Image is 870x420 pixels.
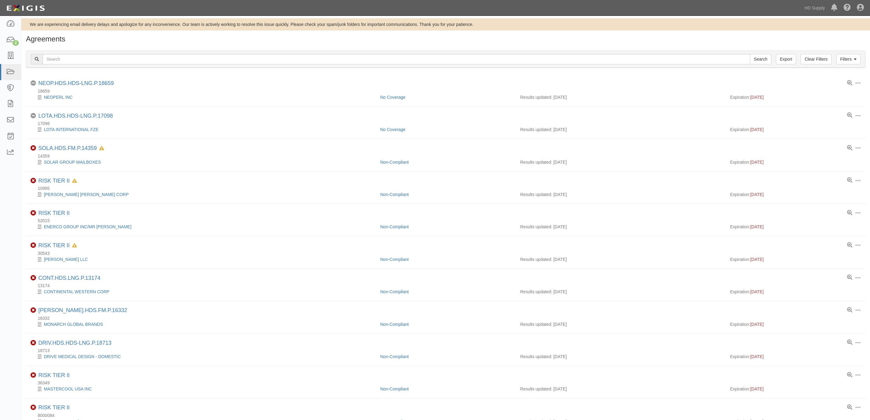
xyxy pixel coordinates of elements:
[30,283,865,289] div: 13174
[750,322,764,327] span: [DATE]
[44,354,121,359] a: DRIVE MEDICAL DESIGN - DOMESTIC
[730,159,861,165] div: Expiration:
[801,2,828,14] a: HD Supply
[30,88,865,94] div: 18659
[30,372,36,378] i: Non-Compliant
[30,308,36,313] i: Non-Compliant
[38,307,127,314] div: MONA.HDS.FM.P.16332
[520,159,721,165] div: Results updated: [DATE]
[520,354,721,360] div: Results updated: [DATE]
[730,289,861,295] div: Expiration:
[38,80,114,86] a: NEOP.HDS.HDS-LNG.P.18659
[847,340,852,345] a: View results summary
[30,191,376,198] div: JONES STEPHENS CORP
[38,307,127,313] a: [PERSON_NAME].HDS.FM.P.16332
[30,380,865,386] div: 36349
[30,321,376,327] div: MONARCH GLOBAL BRANDS
[730,386,861,392] div: Expiration:
[750,354,764,359] span: [DATE]
[72,179,77,183] i: In Default since 05/22/2024
[847,243,852,248] a: View results summary
[30,218,865,224] div: 52015
[750,54,771,64] input: Search
[750,289,764,294] span: [DATE]
[520,386,721,392] div: Results updated: [DATE]
[30,354,376,360] div: DRIVE MEDICAL DESIGN - DOMESTIC
[30,126,376,133] div: LOTA INTERNATIONAL FZE
[380,127,406,132] a: No Coverage
[380,386,409,391] a: Non-Compliant
[38,178,70,184] a: RISK TIER II
[30,159,376,165] div: SOLAR GROUP MAILBOXES
[520,224,721,230] div: Results updated: [DATE]
[43,54,750,64] input: Search
[730,191,861,198] div: Expiration:
[30,256,376,262] div: MILLER LLC
[801,54,831,64] a: Clear Filters
[99,146,104,151] i: In Default since 04/22/2024
[520,321,721,327] div: Results updated: [DATE]
[730,321,861,327] div: Expiration:
[520,126,721,133] div: Results updated: [DATE]
[38,145,97,151] a: SOLA.HDS.FM.P.14359
[38,80,114,87] div: NEOP.HDS.HDS-LNG.P.18659
[380,224,409,229] a: Non-Compliant
[30,185,865,191] div: 10995
[847,405,852,410] a: View results summary
[380,95,406,100] a: No Coverage
[847,80,852,86] a: View results summary
[380,160,409,165] a: Non-Compliant
[30,153,865,159] div: 14359
[21,21,870,27] div: We are experiencing email delivery delays and apologize for any inconvenience. Our team is active...
[30,120,865,126] div: 17098
[380,354,409,359] a: Non-Compliant
[776,54,796,64] a: Export
[72,244,77,248] i: In Default since 09/13/2024
[44,192,129,197] a: [PERSON_NAME] [PERSON_NAME] CORP
[44,289,109,294] a: CONTINENTAL WESTERN CORP
[750,257,764,262] span: [DATE]
[38,404,70,411] div: RISK TIER II
[38,404,70,411] a: RISK TIER II
[30,113,36,119] i: No Coverage
[30,315,865,321] div: 16332
[847,145,852,151] a: View results summary
[520,256,721,262] div: Results updated: [DATE]
[38,275,100,281] a: CONT.HDS.LNG.P.13174
[844,4,851,12] i: Help Center - Complianz
[38,113,113,119] div: LOTA.HDS.HDS-LNG.P.17098
[730,354,861,360] div: Expiration:
[38,340,111,346] a: DRIV.HDS.HDS-LNG.P.18713
[30,412,865,418] div: 8000084
[44,224,132,229] a: ENERCO GROUP INC/MR [PERSON_NAME]
[38,242,70,248] a: RISK TIER II
[30,347,865,354] div: 18713
[750,95,764,100] span: [DATE]
[30,94,376,100] div: NEOPERL INC
[38,145,104,152] div: SOLA.HDS.FM.P.14359
[520,94,721,100] div: Results updated: [DATE]
[730,256,861,262] div: Expiration:
[847,308,852,313] a: View results summary
[750,160,764,165] span: [DATE]
[44,257,88,262] a: [PERSON_NAME] LLC
[750,386,764,391] span: [DATE]
[847,113,852,118] a: View results summary
[38,372,70,378] a: RISK TIER II
[38,242,77,249] div: RISK TIER II
[520,191,721,198] div: Results updated: [DATE]
[5,3,47,14] img: logo-5460c22ac91f19d4615b14bd174203de0afe785f0fc80cf4dbbc73dc1793850b.png
[30,80,36,86] i: No Coverage
[30,386,376,392] div: MASTERCOOL USA INC
[38,178,77,184] div: RISK TIER II
[38,210,70,217] div: RISK TIER II
[44,127,98,132] a: LOTA INTERNATIONAL FZE
[750,127,764,132] span: [DATE]
[44,160,101,165] a: SOLAR GROUP MAILBOXES
[44,386,92,391] a: MASTERCOOL USA INC
[730,224,861,230] div: Expiration:
[380,322,409,327] a: Non-Compliant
